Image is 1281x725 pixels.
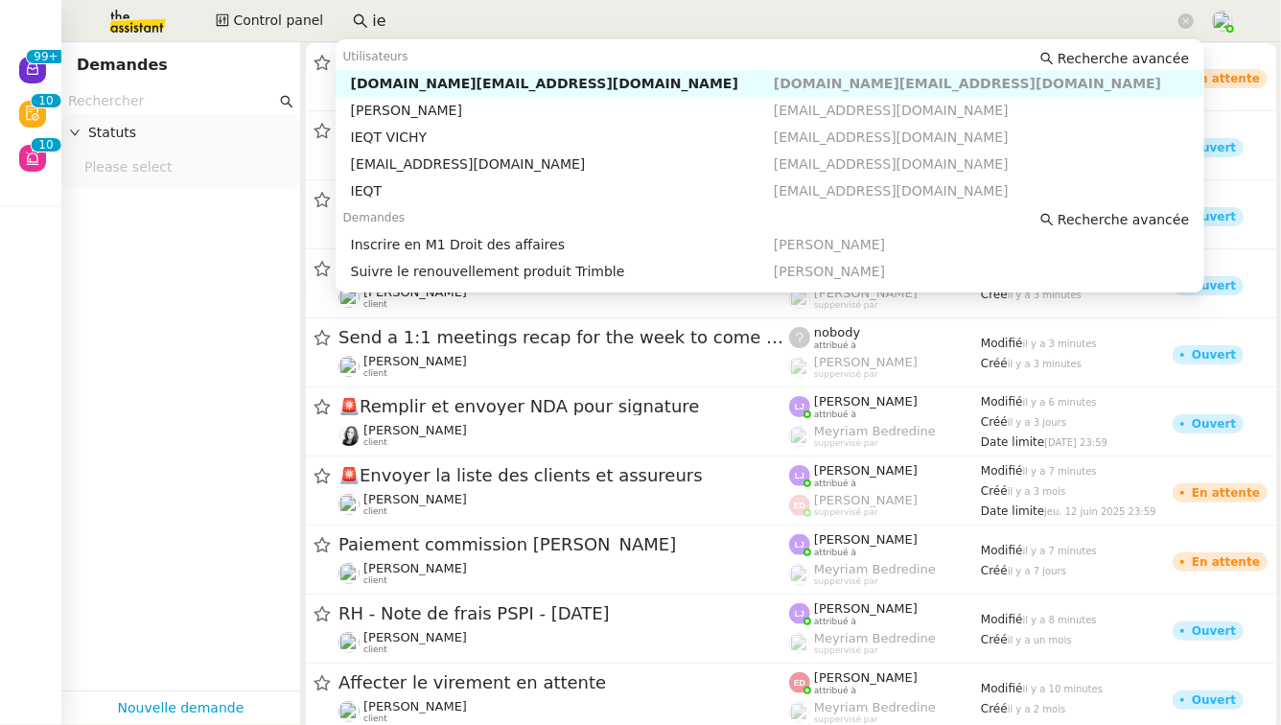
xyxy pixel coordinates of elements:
nz-badge-sup: 10 [31,94,60,107]
span: Send a 1:1 meetings recap for the week to come at 10AM - - 22 septembre 2025 [338,329,789,346]
span: [PERSON_NAME] [363,285,467,299]
span: il y a 7 minutes [1023,546,1097,556]
div: IEQT [351,182,774,199]
span: il y a 3 jours [1008,417,1066,428]
img: users%2Fa6PbEmLwvGXylUqKytRPpDpAx153%2Favatar%2Ffanny.png [338,632,360,653]
app-user-label: suppervisé par [789,700,981,725]
span: Modifié [981,544,1023,557]
app-user-detailed-label: client [338,354,789,379]
app-user-detailed-label: client [338,423,789,448]
span: [EMAIL_ADDRESS][DOMAIN_NAME] [774,156,1009,172]
span: [PERSON_NAME] [363,630,467,644]
span: Modifié [981,464,1023,478]
span: Date limite [981,435,1044,449]
span: client [363,644,387,655]
span: Créé [981,357,1008,370]
span: Recherche avancée [1058,210,1189,229]
span: [PERSON_NAME] [814,394,918,409]
div: Ouvert [1192,142,1236,153]
span: il y a 3 minutes [1008,359,1082,369]
img: users%2FaellJyylmXSg4jqeVbanehhyYJm1%2Favatar%2Fprofile-pic%20(4).png [789,702,810,723]
app-user-label: attribué à [789,532,981,557]
div: Ouvert [1192,280,1236,292]
img: 1094d3b4-1bee-4563-bac5-d5ad67e1fbf2 [338,425,360,446]
span: [EMAIL_ADDRESS][DOMAIN_NAME] [774,183,1009,199]
span: [PERSON_NAME] [814,463,918,478]
img: users%2FPPrFYTsEAUgQy5cK5MCpqKbOX8K2%2Favatar%2FCapture%20d%E2%80%99e%CC%81cran%202023-06-05%20a%... [1212,11,1233,32]
app-user-detailed-label: client [338,285,789,310]
app-user-detailed-label: client [338,561,789,586]
span: client [363,437,387,448]
app-user-detailed-label: client [338,630,789,655]
nz-badge-sup: 140 [26,50,65,63]
span: Créé [981,484,1008,498]
app-user-detailed-label: client [338,699,789,724]
img: users%2FWH1OB8fxGAgLOjAz1TtlPPgOcGL2%2Favatar%2F32e28291-4026-4208-b892-04f74488d877 [338,563,360,584]
app-user-label: suppervisé par [789,424,981,449]
span: Paiement commission [PERSON_NAME] [338,536,789,553]
span: Créé [981,415,1008,429]
span: [PERSON_NAME] [363,354,467,368]
span: Utilisateurs [343,50,408,63]
span: Recherche avancée [1058,49,1189,68]
img: users%2FoFdbodQ3TgNoWt9kP3GXAs5oaCq1%2Favatar%2Fprofile-pic.png [789,357,810,378]
nz-page-header-title: Demandes [77,52,168,79]
img: users%2FoFdbodQ3TgNoWt9kP3GXAs5oaCq1%2Favatar%2Fprofile-pic.png [789,288,810,309]
div: En attente [1192,556,1260,568]
p: 1 [38,94,46,111]
img: svg [789,534,810,555]
span: Meyriam Bedredine [814,631,936,645]
span: il y a 2 mois [1008,704,1066,714]
span: attribué à [814,617,856,627]
span: suppervisé par [814,576,878,587]
app-user-label: attribué à [789,463,981,488]
span: Meyriam Bedredine [814,562,936,576]
img: svg [789,396,810,417]
div: Ouvert [1192,349,1236,361]
span: Modifié [981,395,1023,409]
span: [PERSON_NAME] [814,670,918,685]
span: [PERSON_NAME] [814,532,918,547]
span: Modifié [981,613,1023,626]
app-user-detailed-label: client [338,492,789,517]
span: [PERSON_NAME] [774,237,885,252]
span: 🚨 [338,396,360,416]
img: svg [789,672,810,693]
button: Control panel [204,8,335,35]
span: client [363,506,387,517]
div: En attente [1192,487,1260,499]
span: il y a 3 minutes [1023,339,1097,349]
img: users%2Fa6PbEmLwvGXylUqKytRPpDpAx153%2Favatar%2Ffanny.png [338,494,360,515]
span: il y a 10 minutes [1023,684,1104,694]
span: 🚨 [338,465,360,485]
span: Statuts [88,122,292,144]
div: En attente [1192,73,1260,84]
img: users%2F9GXHdUEgf7ZlSXdwo7B3iBDT3M02%2Favatar%2Fimages.jpeg [338,287,360,308]
span: [PERSON_NAME] [814,601,918,616]
span: Modifié [981,682,1023,695]
span: [DATE] 23:59 [1044,437,1107,448]
span: RH - Note de frais PSPI - [DATE] [338,605,789,622]
app-user-label: suppervisé par [789,631,981,656]
span: Créé [981,564,1008,577]
app-user-label: suppervisé par [789,562,981,587]
span: [PERSON_NAME] [363,699,467,713]
app-user-label: attribué à [789,670,981,695]
img: svg [789,465,810,486]
span: Meyriam Bedredine [814,700,936,714]
span: jeu. 12 juin 2025 23:59 [1044,506,1155,517]
span: Control panel [233,10,323,32]
span: [PERSON_NAME] [814,493,918,507]
span: il y a 7 minutes [1023,466,1097,477]
span: Modifié [981,337,1023,350]
span: Remplir et envoyer NDA pour signature [338,398,789,415]
div: Ouvert [1192,694,1236,706]
div: Ouvert [1192,418,1236,430]
span: suppervisé par [814,645,878,656]
span: client [363,299,387,310]
span: attribué à [814,686,856,696]
a: Nouvelle demande [118,697,245,719]
span: client [363,575,387,586]
span: client [363,368,387,379]
span: attribué à [814,340,856,351]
